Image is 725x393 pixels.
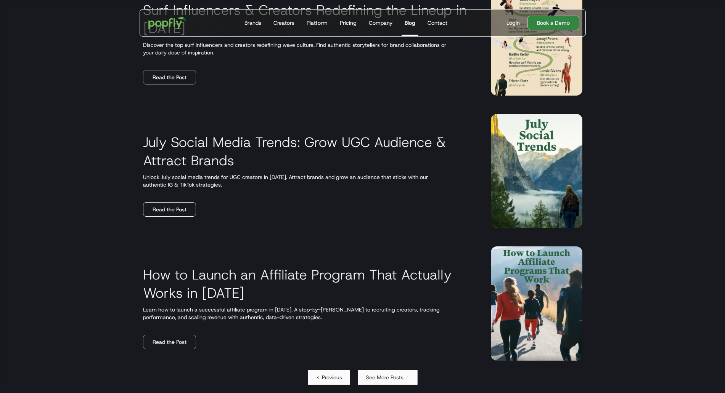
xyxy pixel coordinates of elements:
div: Creators [273,19,294,27]
a: Read the Post [143,202,196,217]
a: Platform [304,10,331,36]
p: Discover the top surf influencers and creators redefining wave culture. Find authentic storytelle... [143,41,473,56]
div: List [125,370,601,385]
a: Next Page [358,370,418,385]
div: See More Posts [366,374,403,381]
a: Read the Post [143,335,196,349]
a: Contact [424,10,450,36]
div: Contact [428,19,447,27]
h3: July Social Media Trends: Grow UGC Audience & Attract Brands [143,133,473,169]
a: Blog [402,10,418,36]
div: Previous [322,374,342,381]
div: Blog [405,19,415,27]
div: Pricing [340,19,357,27]
a: Pricing [337,10,360,36]
a: Company [366,10,395,36]
div: Brands [244,19,261,27]
div: Platform [307,19,328,27]
a: Book a Demo [527,16,579,30]
a: Login [503,19,523,27]
h3: Surf Influencers & Creators Redefining the Lineup in [DATE] [143,1,473,37]
a: Creators [270,10,297,36]
a: Read the Post [143,70,196,85]
a: Previous Page [308,370,350,385]
p: Learn how to launch a successful affiliate program in [DATE]. A step-by-[PERSON_NAME] to recruiti... [143,306,473,321]
p: Unlock July social media trends for UGC creators in [DATE]. Attract brands and grow an audience t... [143,173,473,189]
h3: How to Launch an Affiliate Program That Actually Works in [DATE] [143,265,473,302]
a: Brands [241,10,264,36]
div: Company [369,19,392,27]
a: home [143,11,192,34]
div: Login [506,19,520,27]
